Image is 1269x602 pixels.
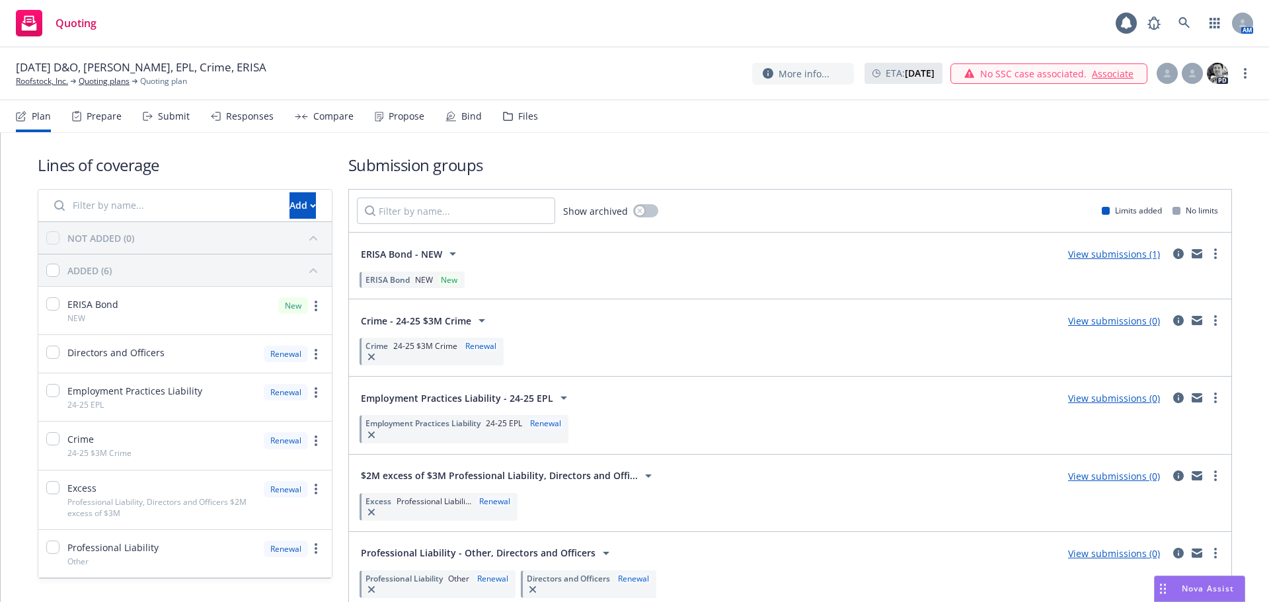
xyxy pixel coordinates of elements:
a: mail [1189,246,1205,262]
div: Prepare [87,111,122,122]
div: Plan [32,111,51,122]
a: View submissions (0) [1068,392,1160,404]
span: Show archived [563,204,628,218]
a: more [308,298,324,314]
div: Renewal [264,481,308,498]
span: Professional Liability - Other, Directors and Officers [361,546,596,560]
div: Renewal [264,541,308,557]
span: Professional Liabili... [397,496,471,507]
input: Filter by name... [357,198,555,224]
a: circleInformation [1171,246,1186,262]
strong: [DATE] [905,67,935,79]
span: More info... [779,67,829,81]
div: Renewal [264,346,308,362]
button: $2M excess of $3M Professional Liability, Directors and Offi... [357,463,660,489]
a: more [1208,390,1223,406]
span: Excess [67,481,96,495]
a: Report a Bug [1141,10,1167,36]
span: 24-25 EPL [67,399,104,410]
span: ERISA Bond [67,297,118,311]
span: Crime - 24-25 $3M Crime [361,314,471,328]
span: No SSC case associated. [980,67,1087,81]
span: Professional Liability, Directors and Officers $2M excess of $3M [67,496,256,519]
div: New [438,274,460,285]
a: more [1208,468,1223,484]
span: 24-25 EPL [486,418,522,429]
div: New [278,297,308,314]
a: more [308,346,324,362]
div: Submit [158,111,190,122]
span: Nova Assist [1182,583,1234,594]
div: Propose [389,111,424,122]
span: Employment Practices Liability [67,384,202,398]
button: NOT ADDED (0) [67,227,324,248]
span: Crime [365,340,388,352]
a: mail [1189,390,1205,406]
span: Professional Liability [67,541,159,554]
button: ERISA Bond - NEW [357,241,465,267]
a: mail [1189,313,1205,328]
span: Crime [67,432,94,446]
span: 24-25 $3M Crime [393,340,457,352]
a: View submissions (0) [1068,315,1160,327]
div: ADDED (6) [67,264,112,278]
button: Crime - 24-25 $3M Crime [357,307,494,334]
h1: Submission groups [348,154,1232,176]
span: ETA : [886,66,935,80]
span: Employment Practices Liability [365,418,481,429]
a: View submissions (0) [1068,547,1160,560]
img: photo [1207,63,1228,84]
div: Bind [461,111,482,122]
a: more [1208,246,1223,262]
a: circleInformation [1171,468,1186,484]
input: Filter by name... [46,192,282,219]
div: Limits added [1102,205,1162,216]
span: Other [448,573,469,584]
a: Quoting plans [79,75,130,87]
span: Quoting plan [140,75,187,87]
a: View submissions (0) [1068,470,1160,482]
span: Directors and Officers [67,346,165,359]
span: 24-25 $3M Crime [67,447,132,459]
span: NEW [67,313,85,324]
a: more [1208,313,1223,328]
div: Renewal [463,340,499,352]
div: Drag to move [1155,576,1171,601]
span: $2M excess of $3M Professional Liability, Directors and Offi... [361,469,638,482]
button: ADDED (6) [67,260,324,281]
span: ERISA Bond [365,274,410,285]
button: Add [289,192,316,219]
div: Renewal [477,496,513,507]
a: circleInformation [1171,313,1186,328]
div: Responses [226,111,274,122]
a: circleInformation [1171,390,1186,406]
a: more [308,541,324,556]
span: Quoting [56,18,96,28]
div: Renewal [527,418,564,429]
span: Professional Liability [365,573,443,584]
span: NEW [415,274,433,285]
a: more [308,433,324,449]
a: Roofstock, Inc. [16,75,68,87]
a: more [308,385,324,400]
span: Directors and Officers [527,573,610,584]
div: Compare [313,111,354,122]
button: More info... [752,63,854,85]
div: Renewal [264,384,308,400]
span: Excess [365,496,391,507]
a: Associate [1092,67,1134,81]
a: circleInformation [1171,545,1186,561]
a: Quoting [11,5,102,42]
a: mail [1189,545,1205,561]
div: Files [518,111,538,122]
a: more [1208,545,1223,561]
span: [DATE] D&O, [PERSON_NAME], EPL, Crime, ERISA [16,59,266,75]
span: Employment Practices Liability - 24-25 EPL [361,391,553,405]
a: Search [1171,10,1198,36]
span: Other [67,556,89,567]
button: Professional Liability - Other, Directors and Officers [357,540,618,566]
button: Employment Practices Liability - 24-25 EPL [357,385,576,411]
div: Renewal [475,573,511,584]
a: more [308,481,324,497]
h1: Lines of coverage [38,154,332,176]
